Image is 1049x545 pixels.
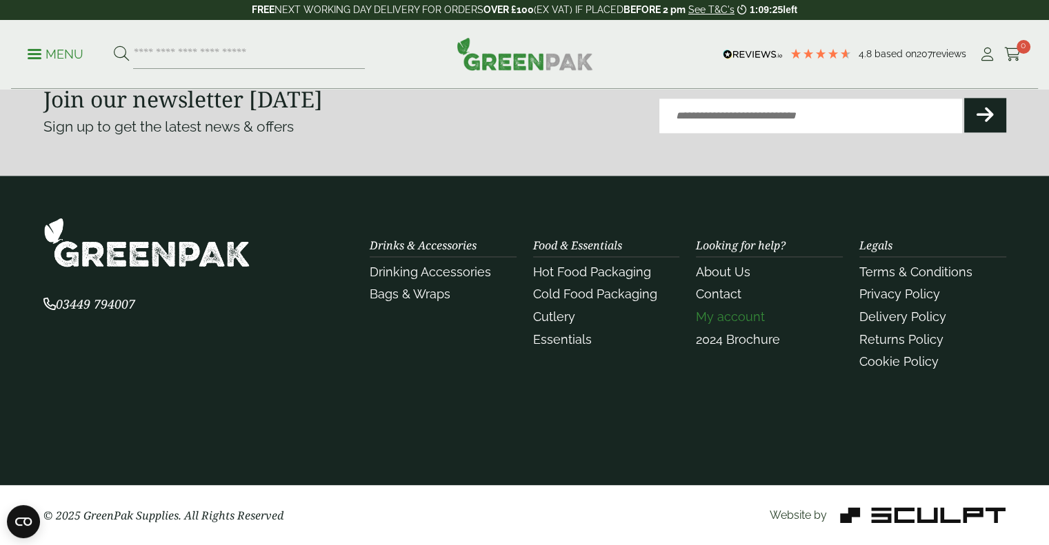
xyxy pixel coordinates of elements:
[252,4,274,15] strong: FREE
[533,309,575,324] a: Cutlery
[370,265,491,279] a: Drinking Accessories
[457,37,593,70] img: GreenPak Supplies
[533,332,592,347] a: Essentials
[696,287,741,301] a: Contact
[533,265,651,279] a: Hot Food Packaging
[750,4,783,15] span: 1:09:25
[688,4,735,15] a: See T&C's
[875,48,917,59] span: Based on
[932,48,966,59] span: reviews
[43,84,323,114] strong: Join our newsletter [DATE]
[859,287,940,301] a: Privacy Policy
[623,4,686,15] strong: BEFORE 2 pm
[696,265,750,279] a: About Us
[859,48,875,59] span: 4.8
[696,309,765,324] a: My account
[859,354,939,369] a: Cookie Policy
[840,507,1006,523] img: Sculpt
[696,332,780,347] a: 2024 Brochure
[43,298,135,311] a: 03449 794007
[783,4,797,15] span: left
[1004,48,1021,61] i: Cart
[7,505,40,538] button: Open CMP widget
[723,50,783,59] img: REVIEWS.io
[859,332,943,347] a: Returns Policy
[43,296,135,312] span: 03449 794007
[43,217,250,267] img: GreenPak Supplies
[483,4,534,15] strong: OVER £100
[43,116,477,138] p: Sign up to get the latest news & offers
[28,46,83,63] p: Menu
[769,508,826,522] span: Website by
[917,48,932,59] span: 207
[533,287,657,301] a: Cold Food Packaging
[1004,44,1021,65] a: 0
[28,46,83,60] a: Menu
[790,48,852,60] div: 4.79 Stars
[859,265,972,279] a: Terms & Conditions
[979,48,996,61] i: My Account
[370,287,450,301] a: Bags & Wraps
[43,507,353,524] p: © 2025 GreenPak Supplies. All Rights Reserved
[1017,40,1030,54] span: 0
[859,309,946,324] a: Delivery Policy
